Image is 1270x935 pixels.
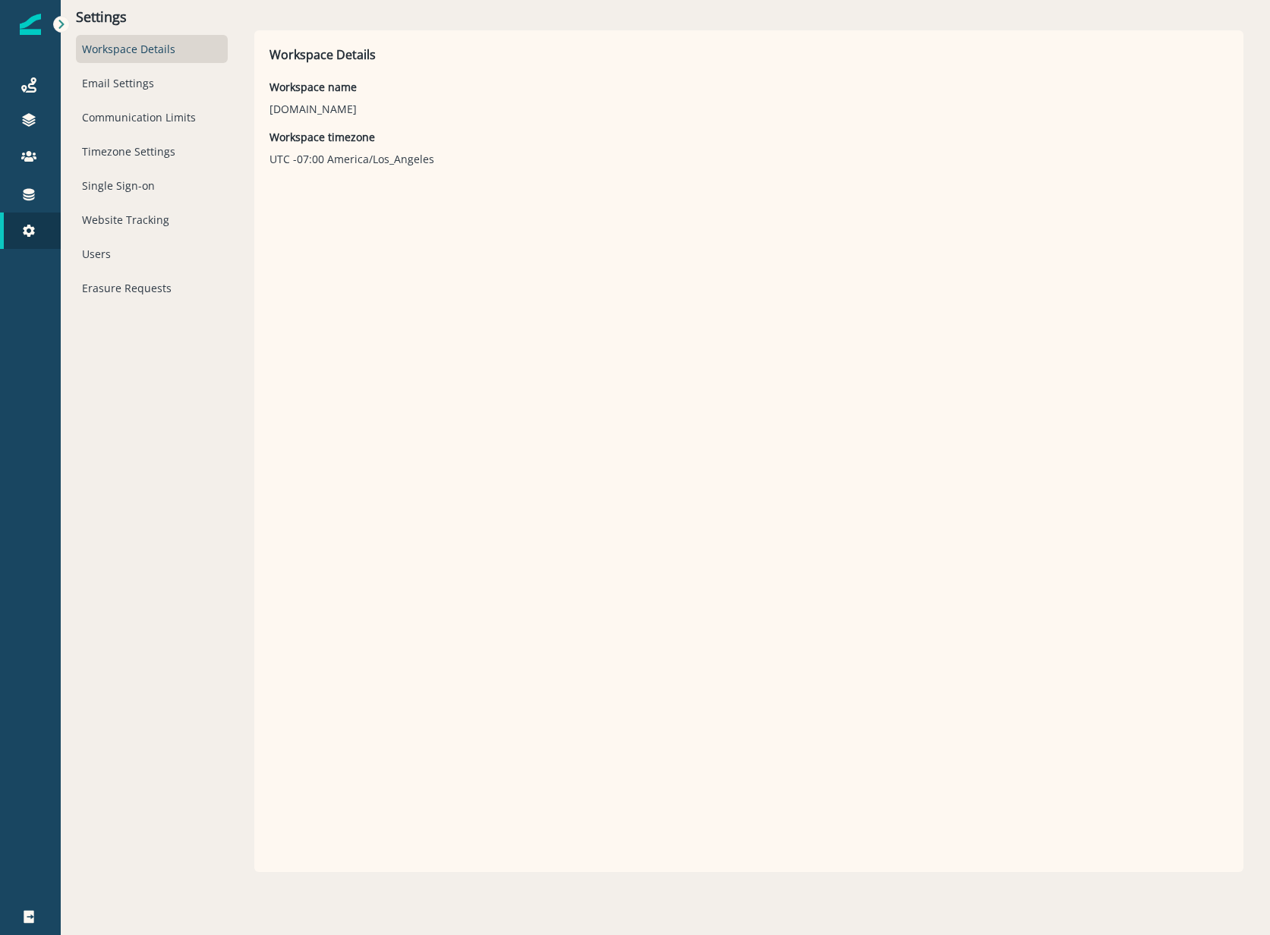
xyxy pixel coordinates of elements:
[76,240,228,268] div: Users
[76,103,228,131] div: Communication Limits
[76,35,228,63] div: Workspace Details
[269,129,434,145] p: Workspace timezone
[76,206,228,234] div: Website Tracking
[269,46,1228,64] p: Workspace Details
[269,79,357,95] p: Workspace name
[76,9,228,26] p: Settings
[269,101,357,117] p: [DOMAIN_NAME]
[76,274,228,302] div: Erasure Requests
[76,137,228,165] div: Timezone Settings
[76,69,228,97] div: Email Settings
[20,14,41,35] img: Inflection
[269,151,434,167] p: UTC -07:00 America/Los_Angeles
[76,172,228,200] div: Single Sign-on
